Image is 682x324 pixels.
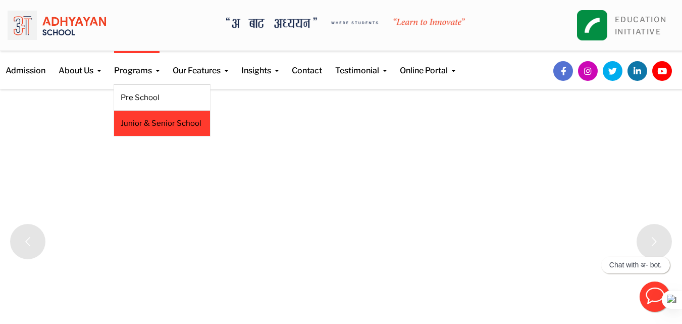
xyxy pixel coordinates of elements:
a: About Us [59,51,101,77]
a: Our Features [173,51,228,77]
a: Testimonial [335,51,387,77]
a: Pre School [121,92,203,103]
a: Online Portal [400,51,455,77]
p: Chat with अ- bot. [609,261,662,269]
img: A Bata Adhyayan where students learn to Innovate [226,17,465,28]
a: Junior & Senior School [121,118,203,129]
a: Insights [241,51,279,77]
img: logo [8,8,106,43]
a: Programs [114,51,160,77]
a: EDUCATIONINITIATIVE [615,15,667,36]
img: square_leapfrog [577,10,607,40]
a: Admission [6,51,45,77]
a: Contact [292,51,322,77]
